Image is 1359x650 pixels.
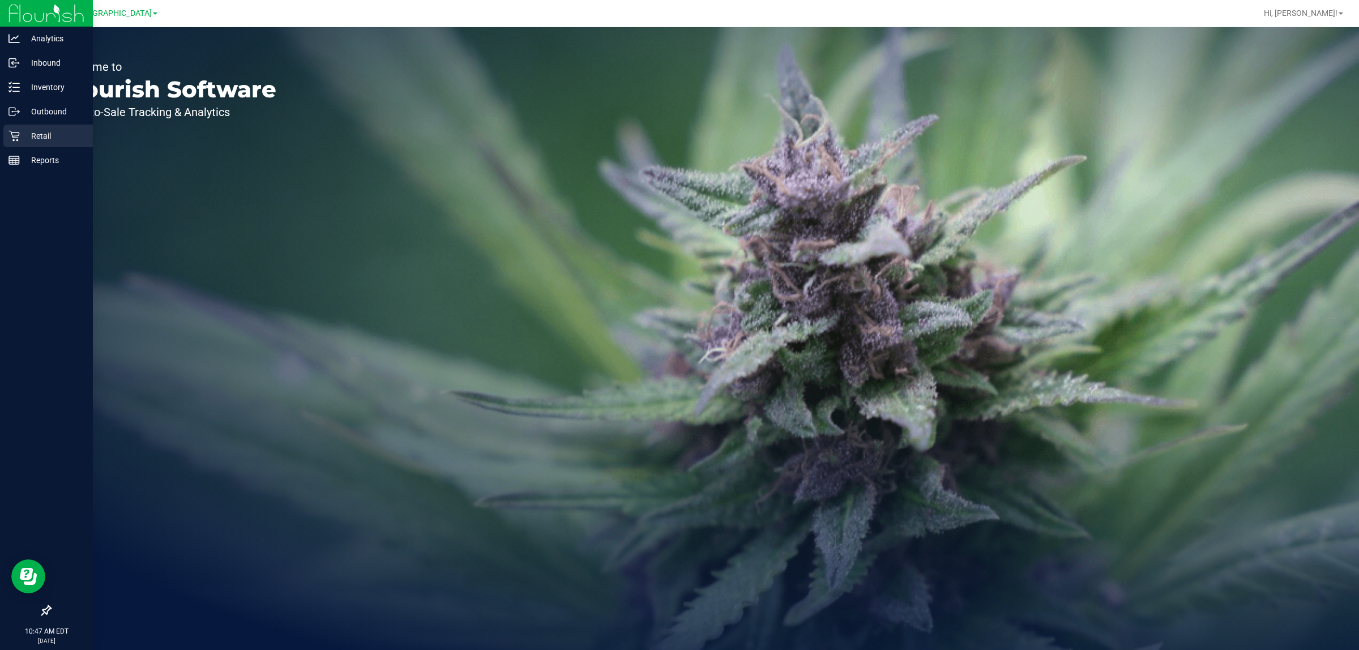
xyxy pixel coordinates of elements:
p: Flourish Software [61,78,276,101]
inline-svg: Reports [8,155,20,166]
p: 10:47 AM EDT [5,626,88,636]
inline-svg: Inbound [8,57,20,69]
p: Outbound [20,105,88,118]
inline-svg: Inventory [8,82,20,93]
p: Inbound [20,56,88,70]
p: Inventory [20,80,88,94]
inline-svg: Outbound [8,106,20,117]
p: [DATE] [5,636,88,645]
p: Analytics [20,32,88,45]
p: Seed-to-Sale Tracking & Analytics [61,106,276,118]
span: [GEOGRAPHIC_DATA] [74,8,152,18]
span: Hi, [PERSON_NAME]! [1264,8,1337,18]
iframe: Resource center [11,559,45,593]
inline-svg: Analytics [8,33,20,44]
p: Reports [20,153,88,167]
p: Welcome to [61,61,276,72]
inline-svg: Retail [8,130,20,142]
p: Retail [20,129,88,143]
